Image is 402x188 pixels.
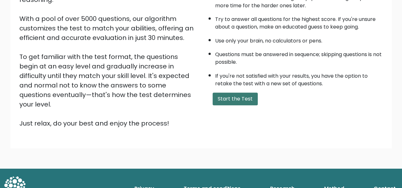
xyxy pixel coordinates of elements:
[215,69,383,88] li: If you're not satisfied with your results, you have the option to retake the test with a new set ...
[215,34,383,45] li: Use only your brain, no calculators or pens.
[213,93,258,105] button: Start the Test
[215,48,383,66] li: Questions must be answered in sequence; skipping questions is not possible.
[215,12,383,31] li: Try to answer all questions for the highest score. If you're unsure about a question, make an edu...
